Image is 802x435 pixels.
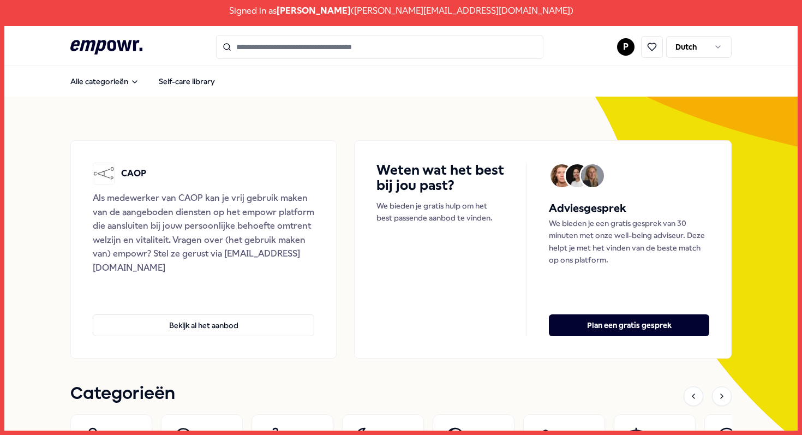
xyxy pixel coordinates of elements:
[376,200,505,224] p: We bieden je gratis hulp om het best passende aanbod te vinden.
[70,380,175,408] h1: Categorieën
[277,4,351,18] span: [PERSON_NAME]
[150,70,224,92] a: Self-care library
[376,163,505,193] h4: Weten wat het best bij jou past?
[549,200,709,217] h5: Adviesgesprek
[93,163,115,184] img: CAOP
[549,217,709,266] p: We bieden je een gratis gesprek van 30 minuten met onze well-being adviseur. Deze helpt je met he...
[93,314,314,336] button: Bekijk al het aanbod
[62,70,148,92] button: Alle categorieën
[550,164,573,187] img: Avatar
[549,314,709,336] button: Plan een gratis gesprek
[617,38,635,56] button: P
[566,164,589,187] img: Avatar
[216,35,543,59] input: Search for products, categories or subcategories
[121,166,146,181] p: CAOP
[62,70,224,92] nav: Main
[93,191,314,275] div: Als medewerker van CAOP kan je vrij gebruik maken van de aangeboden diensten op het empowr platfo...
[581,164,604,187] img: Avatar
[93,297,314,336] a: Bekijk al het aanbod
